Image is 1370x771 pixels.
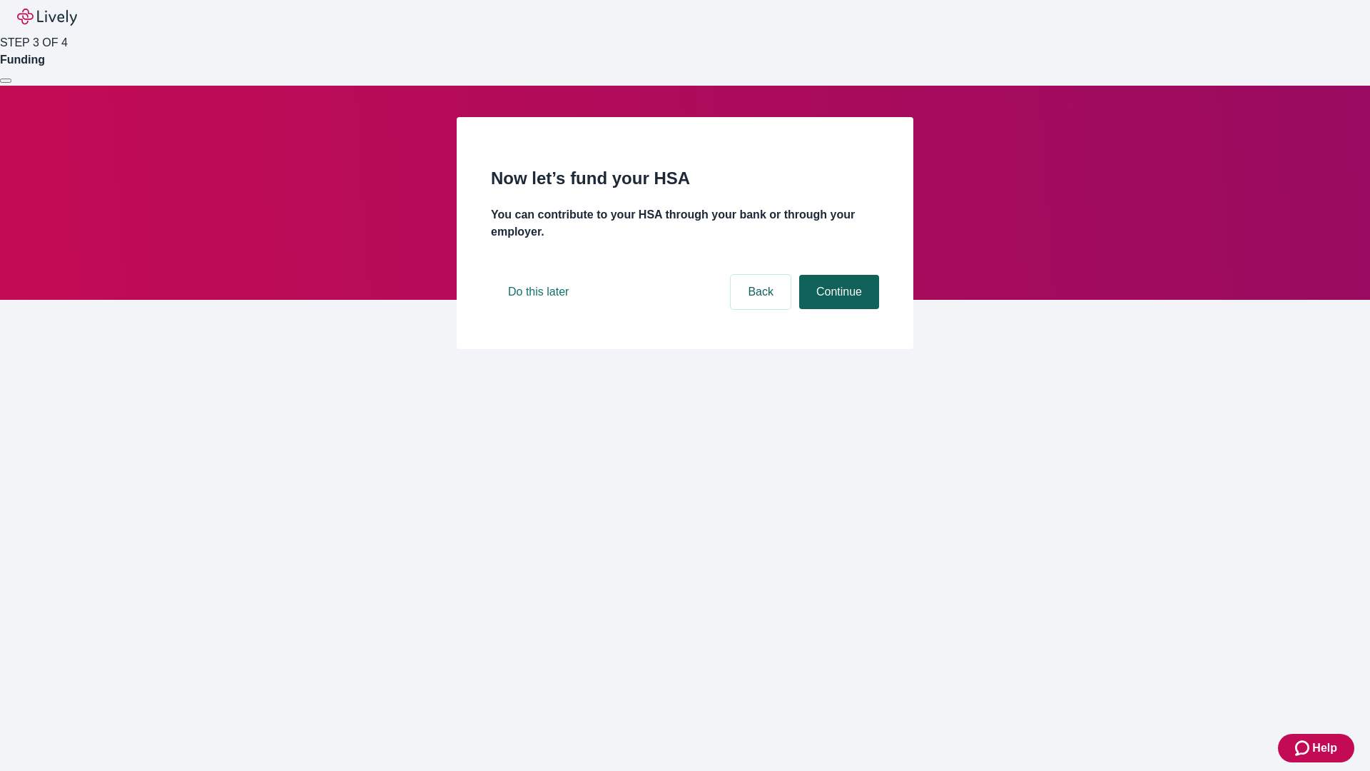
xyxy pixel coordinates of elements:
h4: You can contribute to your HSA through your bank or through your employer. [491,206,879,241]
button: Do this later [491,275,586,309]
img: Lively [17,9,77,26]
button: Back [731,275,791,309]
span: Help [1312,740,1337,757]
button: Continue [799,275,879,309]
button: Zendesk support iconHelp [1278,734,1354,762]
h2: Now let’s fund your HSA [491,166,879,191]
svg: Zendesk support icon [1295,740,1312,757]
